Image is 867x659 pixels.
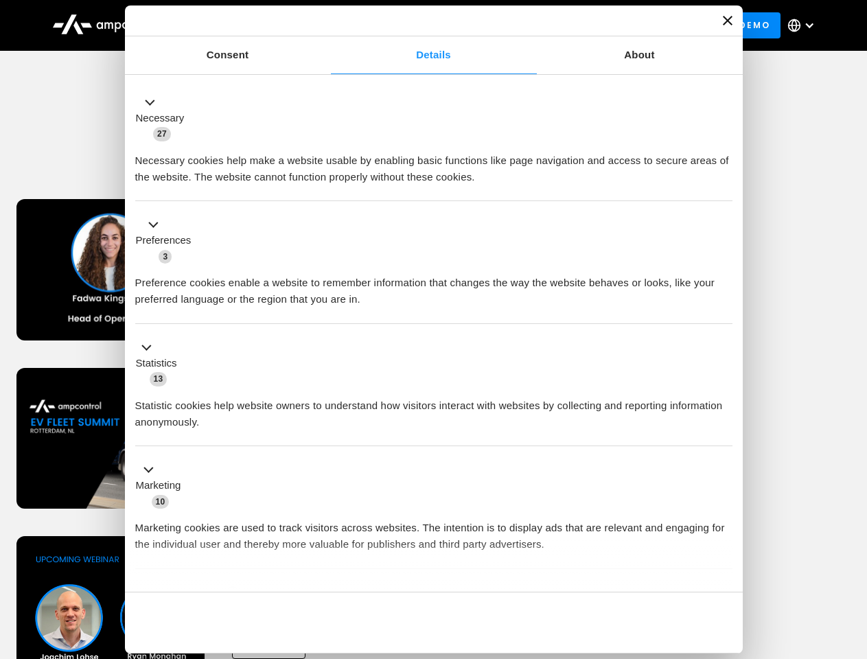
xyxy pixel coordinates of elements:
button: Necessary (27) [135,94,193,142]
button: Preferences (3) [135,217,200,265]
label: Preferences [136,233,192,248]
label: Statistics [136,356,177,371]
div: Necessary cookies help make a website usable by enabling basic functions like page navigation and... [135,142,732,185]
button: Okay [535,603,732,643]
div: Marketing cookies are used to track visitors across websites. The intention is to display ads tha... [135,509,732,553]
button: Unclassified (2) [135,584,248,601]
a: About [537,36,743,74]
span: 27 [153,127,171,141]
button: Close banner [723,16,732,25]
span: 3 [159,250,172,264]
label: Necessary [136,111,185,126]
label: Marketing [136,478,181,494]
span: 10 [152,495,170,509]
div: Preference cookies enable a website to remember information that changes the way the website beha... [135,264,732,308]
a: Details [331,36,537,74]
h1: Upcoming Webinars [16,139,851,172]
button: Statistics (13) [135,339,185,387]
button: Marketing (10) [135,462,189,510]
span: 13 [150,372,167,386]
a: Consent [125,36,331,74]
div: Statistic cookies help website owners to understand how visitors interact with websites by collec... [135,387,732,430]
span: 2 [227,586,240,600]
